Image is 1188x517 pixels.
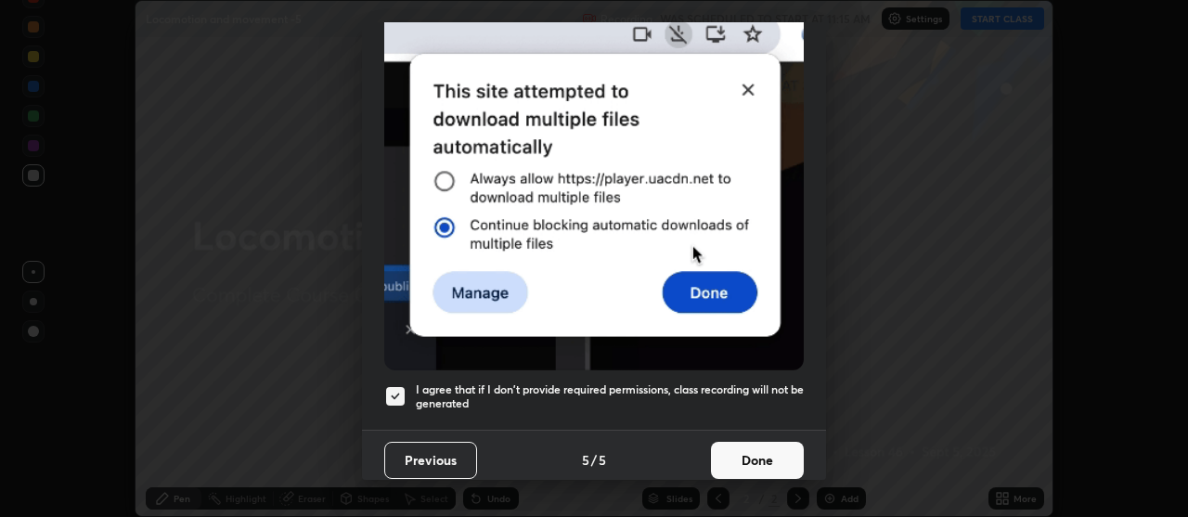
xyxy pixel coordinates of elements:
h4: 5 [582,450,589,470]
button: Previous [384,442,477,479]
h4: / [591,450,597,470]
h5: I agree that if I don't provide required permissions, class recording will not be generated [416,382,804,411]
button: Done [711,442,804,479]
h4: 5 [599,450,606,470]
